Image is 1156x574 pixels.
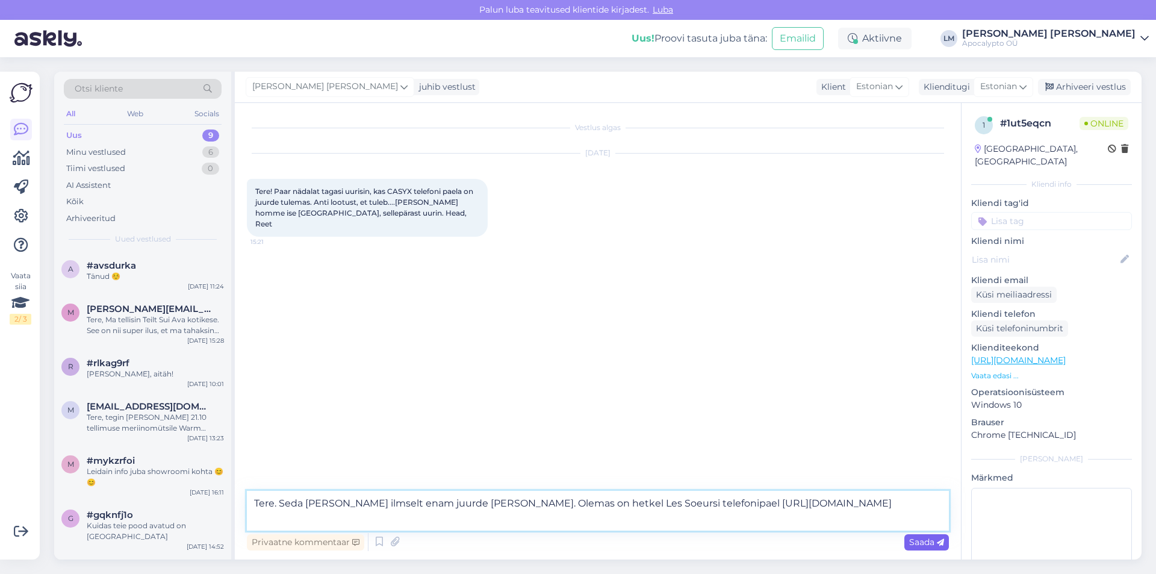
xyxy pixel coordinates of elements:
[115,234,171,245] span: Uued vestlused
[975,143,1108,168] div: [GEOGRAPHIC_DATA], [GEOGRAPHIC_DATA]
[962,29,1149,48] a: [PERSON_NAME] [PERSON_NAME]Apocalypto OÜ
[1000,116,1080,131] div: # 1ut5eqcn
[187,379,224,388] div: [DATE] 10:01
[632,33,654,44] b: Uus!
[856,80,893,93] span: Estonian
[125,106,146,122] div: Web
[252,80,398,93] span: [PERSON_NAME] [PERSON_NAME]
[971,342,1132,354] p: Klienditeekond
[971,274,1132,287] p: Kliendi email
[940,30,957,47] div: LM
[971,416,1132,429] p: Brauser
[87,271,224,282] div: Tänud ☺️
[909,537,944,547] span: Saada
[68,362,73,371] span: r
[10,81,33,104] img: Askly Logo
[87,466,224,488] div: Leidain info juba showroomi kohta 😊😊
[87,510,133,520] span: #gqknfj1o
[972,253,1118,266] input: Lisa nimi
[67,460,74,469] span: m
[649,4,677,15] span: Luba
[187,542,224,551] div: [DATE] 14:52
[187,434,224,443] div: [DATE] 13:23
[971,355,1066,366] a: [URL][DOMAIN_NAME]
[87,358,129,369] span: #rlkag9rf
[67,405,74,414] span: m
[980,80,1017,93] span: Estonian
[10,314,31,325] div: 2 / 3
[971,308,1132,320] p: Kliendi telefon
[187,336,224,345] div: [DATE] 15:28
[66,179,111,192] div: AI Assistent
[971,320,1068,337] div: Küsi telefoninumbrit
[202,163,219,175] div: 0
[971,212,1132,230] input: Lisa tag
[414,81,476,93] div: juhib vestlust
[247,122,949,133] div: Vestlus algas
[87,369,224,379] div: [PERSON_NAME], aitäh!
[1080,117,1128,130] span: Online
[838,28,912,49] div: Aktiivne
[962,29,1136,39] div: [PERSON_NAME] [PERSON_NAME]
[983,120,985,129] span: 1
[66,146,126,158] div: Minu vestlused
[87,401,212,412] span: marikatapasia@gmail.com
[962,39,1136,48] div: Apocalypto OÜ
[971,235,1132,248] p: Kliendi nimi
[772,27,824,50] button: Emailid
[202,146,219,158] div: 6
[87,455,135,466] span: #mykzrfoi
[64,106,78,122] div: All
[190,488,224,497] div: [DATE] 16:11
[971,472,1132,484] p: Märkmed
[247,148,949,158] div: [DATE]
[68,264,73,273] span: a
[247,491,949,531] textarea: Tere. Seda [PERSON_NAME] ilmselt enam juurde [PERSON_NAME]. Olemas on hetkel Les Soeursi telefoni...
[87,314,224,336] div: Tere, Ma tellisin Teilt Sui Ava kotikese. See on nii super ilus, et ma tahaksin tellida ühe veel,...
[75,83,123,95] span: Otsi kliente
[971,386,1132,399] p: Operatsioonisüsteem
[66,213,116,225] div: Arhiveeritud
[66,196,84,208] div: Kõik
[971,454,1132,464] div: [PERSON_NAME]
[87,260,136,271] span: #avsdurka
[10,270,31,325] div: Vaata siia
[192,106,222,122] div: Socials
[816,81,846,93] div: Klient
[919,81,970,93] div: Klienditugi
[971,287,1057,303] div: Küsi meiliaadressi
[971,197,1132,210] p: Kliendi tag'id
[66,163,125,175] div: Tiimi vestlused
[188,282,224,291] div: [DATE] 11:24
[971,429,1132,441] p: Chrome [TECHNICAL_ID]
[68,514,73,523] span: g
[1038,79,1131,95] div: Arhiveeri vestlus
[202,129,219,142] div: 9
[87,520,224,542] div: Kuidas teie pood avatud on [GEOGRAPHIC_DATA]
[247,534,364,551] div: Privaatne kommentaar
[971,399,1132,411] p: Windows 10
[250,237,296,246] span: 15:21
[255,187,475,228] span: Tere! Paar nädalat tagasi uurisin, kas CASYX telefoni paela on juurde tulemas. Anti lootust, et t...
[632,31,767,46] div: Proovi tasuta juba täna:
[971,370,1132,381] p: Vaata edasi ...
[66,129,82,142] div: Uus
[87,304,212,314] span: margit.valdmann@gmail.com
[971,179,1132,190] div: Kliendi info
[67,308,74,317] span: m
[87,412,224,434] div: Tere, tegin [PERSON_NAME] 21.10 tellimuse meriinomütsile Warm Taupe, kas saaksin selle ümber vahe...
